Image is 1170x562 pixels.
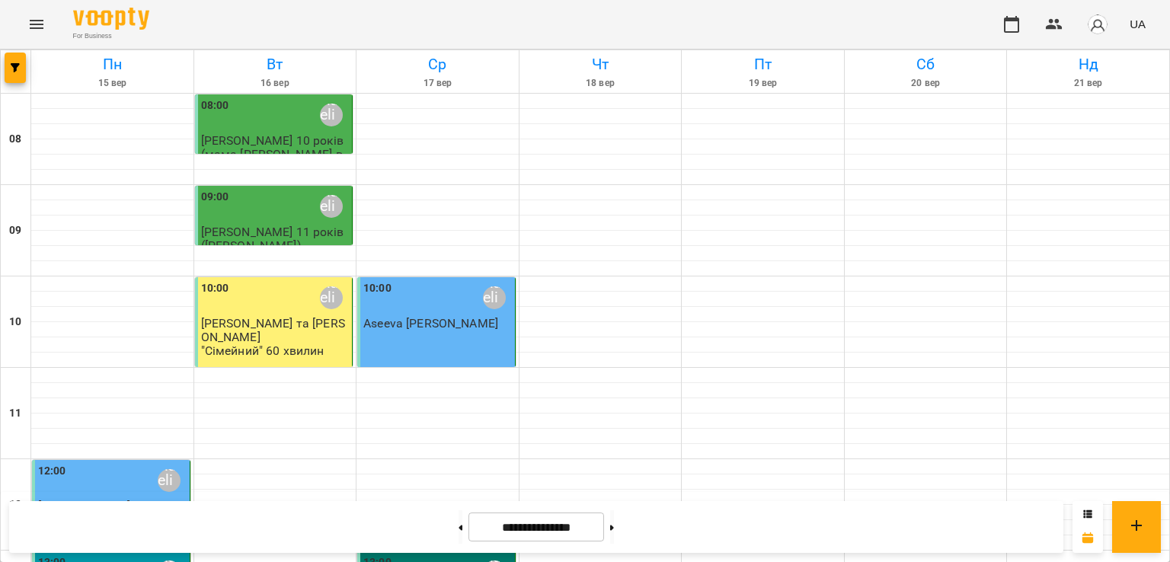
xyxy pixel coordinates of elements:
label: 12:00 [38,463,66,480]
span: [PERSON_NAME] та [PERSON_NAME] [201,316,345,343]
div: Adelina [158,469,181,492]
h6: 11 [9,405,21,422]
span: UA [1130,16,1146,32]
h6: Вт [197,53,354,76]
span: [PERSON_NAME] 10 років (мама [PERSON_NAME] в тг) [201,133,344,174]
h6: Пн [34,53,191,76]
h6: 18 вер [522,76,679,91]
span: [PERSON_NAME] 11 років ([PERSON_NAME]) [201,225,344,252]
label: 08:00 [201,97,229,114]
button: Menu [18,6,55,43]
h6: 10 [9,314,21,330]
h6: Ср [359,53,516,76]
h6: 21 вер [1009,76,1167,91]
h6: 17 вер [359,76,516,91]
div: Adelina [320,195,343,218]
h6: Сб [847,53,1005,76]
h6: 09 [9,222,21,239]
span: Aseeva [PERSON_NAME] [363,316,498,330]
label: 10:00 [363,280,392,297]
h6: 19 вер [684,76,842,91]
h6: 20 вер [847,76,1005,91]
span: For Business [73,31,149,41]
h6: Нд [1009,53,1167,76]
h6: 15 вер [34,76,191,91]
div: Adelina [320,286,343,309]
h6: Чт [522,53,679,76]
img: avatar_s.png [1087,14,1108,35]
div: Adelina [320,104,343,126]
label: 09:00 [201,189,229,206]
p: "Сімейний" 60 хвилин [201,344,324,357]
label: 10:00 [201,280,229,297]
div: Adelina [483,286,506,309]
button: UA [1124,10,1152,38]
h6: 16 вер [197,76,354,91]
h6: 08 [9,131,21,148]
h6: Пт [684,53,842,76]
img: Voopty Logo [73,8,149,30]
